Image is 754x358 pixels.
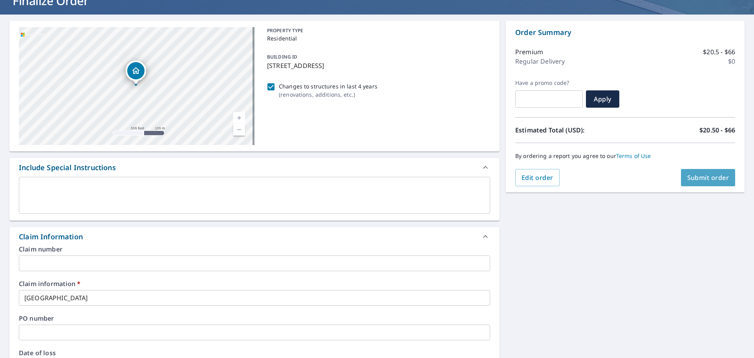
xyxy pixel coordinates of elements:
p: [STREET_ADDRESS] [267,61,487,70]
p: BUILDING ID [267,53,297,60]
p: PROPERTY TYPE [267,27,487,34]
button: Apply [586,90,619,108]
span: Edit order [522,173,553,182]
div: Include Special Instructions [9,158,500,177]
button: Edit order [515,169,560,186]
p: $0 [728,57,735,66]
div: Include Special Instructions [19,162,116,173]
span: Apply [592,95,613,103]
a: Current Level 16, Zoom In [233,112,245,124]
p: Residential [267,34,487,42]
div: Dropped pin, building 1, Residential property, 2709 Black Duck Ct Fuquay Varina, NC 27526 [126,61,146,85]
p: ( renovations, additions, etc. ) [279,90,377,99]
label: Have a promo code? [515,79,583,86]
span: Submit order [687,173,729,182]
p: Order Summary [515,27,735,38]
p: Estimated Total (USD): [515,125,625,135]
a: Current Level 16, Zoom Out [233,124,245,136]
div: Claim Information [19,231,83,242]
p: $20.5 - $66 [703,47,735,57]
p: Regular Delivery [515,57,565,66]
p: Changes to structures in last 4 years [279,82,377,90]
label: Date of loss [19,350,250,356]
label: PO number [19,315,490,321]
p: By ordering a report you agree to our [515,152,735,160]
label: Claim number [19,246,490,252]
button: Submit order [681,169,736,186]
a: Terms of Use [616,152,651,160]
p: $20.50 - $66 [699,125,735,135]
div: Claim Information [9,227,500,246]
p: Premium [515,47,543,57]
label: Claim information [19,281,490,287]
